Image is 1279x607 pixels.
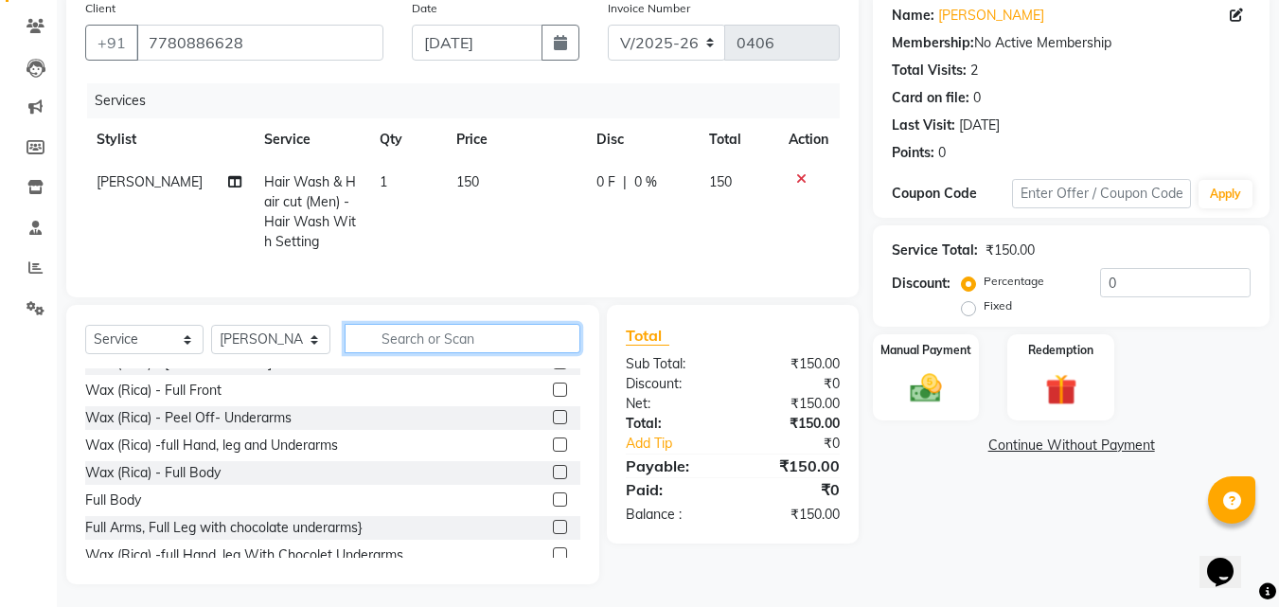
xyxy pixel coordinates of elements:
[85,25,138,61] button: +91
[596,172,615,192] span: 0 F
[612,478,733,501] div: Paid:
[445,118,585,161] th: Price
[612,434,753,454] a: Add Tip
[900,370,951,406] img: _cash.svg
[612,374,733,394] div: Discount:
[892,241,978,260] div: Service Total:
[877,436,1266,455] a: Continue Without Payment
[892,274,950,294] div: Discount:
[938,143,946,163] div: 0
[938,6,1044,26] a: [PERSON_NAME]
[984,297,1012,314] label: Fixed
[87,83,854,118] div: Services
[986,241,1035,260] div: ₹150.00
[623,172,627,192] span: |
[345,324,580,353] input: Search or Scan
[456,173,479,190] span: 150
[1012,179,1191,208] input: Enter Offer / Coupon Code
[892,33,974,53] div: Membership:
[85,408,292,428] div: Wax (Rica) - Peel Off- Underarms
[612,505,733,525] div: Balance :
[733,354,854,374] div: ₹150.00
[892,33,1251,53] div: No Active Membership
[709,173,732,190] span: 150
[733,374,854,394] div: ₹0
[892,184,1011,204] div: Coupon Code
[892,88,969,108] div: Card on file:
[984,273,1044,290] label: Percentage
[612,354,733,374] div: Sub Total:
[892,61,967,80] div: Total Visits:
[85,118,253,161] th: Stylist
[368,118,445,161] th: Qty
[380,173,387,190] span: 1
[970,61,978,80] div: 2
[585,118,698,161] th: Disc
[253,118,368,161] th: Service
[892,6,934,26] div: Name:
[973,88,981,108] div: 0
[733,478,854,501] div: ₹0
[1028,342,1093,359] label: Redemption
[1036,370,1087,409] img: _gift.svg
[85,491,141,510] div: Full Body
[85,518,363,538] div: Full Arms, Full Leg with chocolate underarms}
[777,118,840,161] th: Action
[698,118,778,161] th: Total
[733,394,854,414] div: ₹150.00
[880,342,971,359] label: Manual Payment
[733,505,854,525] div: ₹150.00
[754,434,855,454] div: ₹0
[85,463,221,483] div: Wax (Rica) - Full Body
[264,173,356,250] span: Hair Wash & Hair cut (Men) - Hair Wash With Setting
[97,173,203,190] span: [PERSON_NAME]
[85,436,338,455] div: Wax (Rica) -full Hand, leg and Underarms
[612,394,733,414] div: Net:
[136,25,383,61] input: Search by Name/Mobile/Email/Code
[626,326,669,346] span: Total
[1199,180,1252,208] button: Apply
[1199,531,1260,588] iframe: chat widget
[612,414,733,434] div: Total:
[959,116,1000,135] div: [DATE]
[634,172,657,192] span: 0 %
[892,143,934,163] div: Points:
[612,455,733,477] div: Payable:
[85,381,222,401] div: Wax (Rica) - Full Front
[733,414,854,434] div: ₹150.00
[892,116,955,135] div: Last Visit:
[733,455,854,477] div: ₹150.00
[85,545,403,565] div: Wax (Rica) -full Hand, leg With Chocolet Underarms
